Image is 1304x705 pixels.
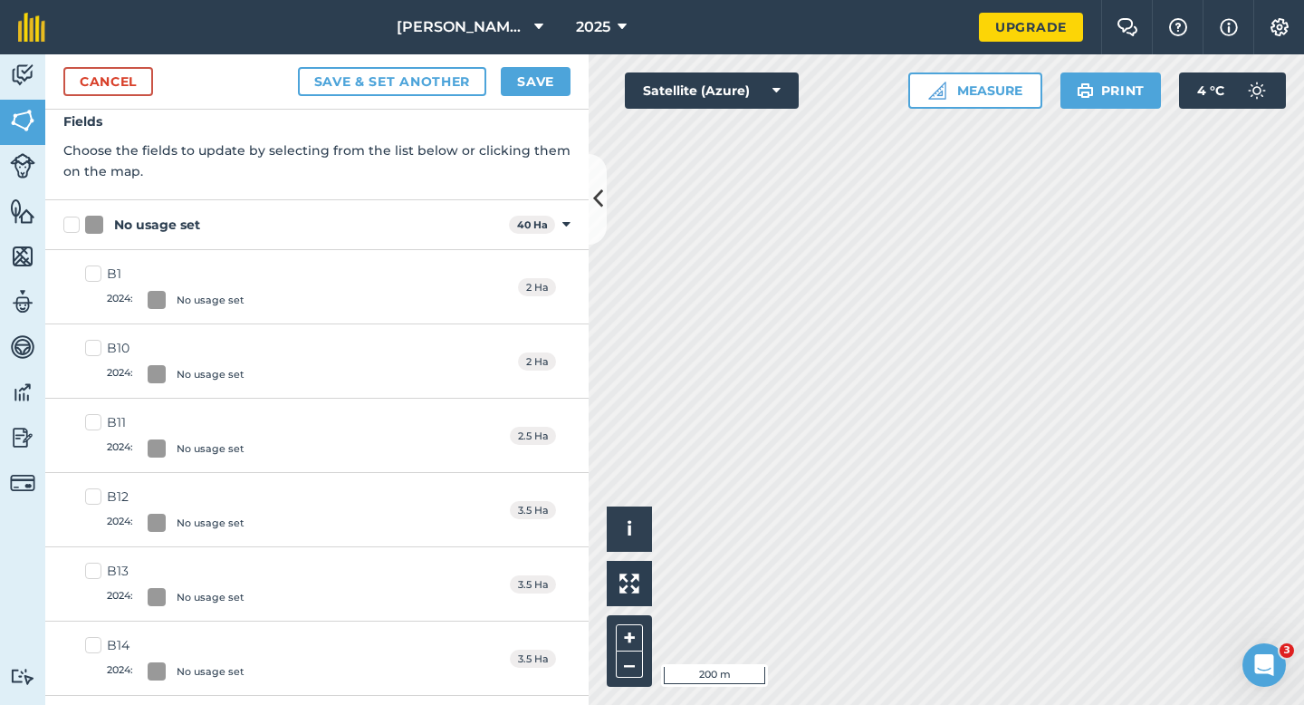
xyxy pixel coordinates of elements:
div: B13 [107,562,244,581]
span: 3 [1280,643,1294,658]
div: No usage set [177,664,244,680]
span: 3.5 Ha [510,501,556,520]
span: 2024 : [107,365,133,383]
a: Cancel [63,67,153,96]
img: svg+xml;base64,PHN2ZyB4bWxucz0iaHR0cDovL3d3dy53My5vcmcvMjAwMC9zdmciIHdpZHRoPSI1NiIgaGVpZ2h0PSI2MC... [10,198,35,225]
span: 2024 : [107,588,133,606]
div: No usage set [114,216,200,235]
button: Print [1060,72,1162,109]
img: svg+xml;base64,PD94bWwgdmVyc2lvbj0iMS4wIiBlbmNvZGluZz0idXRmLTgiPz4KPCEtLSBHZW5lcmF0b3I6IEFkb2JlIE... [10,62,35,89]
button: Satellite (Azure) [625,72,799,109]
span: 2024 : [107,291,133,309]
img: svg+xml;base64,PD94bWwgdmVyc2lvbj0iMS4wIiBlbmNvZGluZz0idXRmLTgiPz4KPCEtLSBHZW5lcmF0b3I6IEFkb2JlIE... [1239,72,1275,109]
span: 2024 : [107,439,133,458]
span: 2 Ha [518,278,556,297]
img: svg+xml;base64,PD94bWwgdmVyc2lvbj0iMS4wIiBlbmNvZGluZz0idXRmLTgiPz4KPCEtLSBHZW5lcmF0b3I6IEFkb2JlIE... [10,333,35,361]
img: svg+xml;base64,PD94bWwgdmVyc2lvbj0iMS4wIiBlbmNvZGluZz0idXRmLTgiPz4KPCEtLSBHZW5lcmF0b3I6IEFkb2JlIE... [10,379,35,406]
span: 3.5 Ha [510,650,556,669]
span: 2.5 Ha [510,427,556,446]
img: Ruler icon [928,82,946,100]
img: svg+xml;base64,PD94bWwgdmVyc2lvbj0iMS4wIiBlbmNvZGluZz0idXRmLTgiPz4KPCEtLSBHZW5lcmF0b3I6IEFkb2JlIE... [10,153,35,179]
span: 4 ° C [1197,72,1224,109]
span: 2024 : [107,662,133,681]
iframe: Intercom live chat [1242,643,1286,687]
img: fieldmargin Logo [18,13,45,42]
button: – [616,652,643,678]
div: No usage set [177,293,244,308]
div: B12 [107,488,244,507]
img: svg+xml;base64,PD94bWwgdmVyc2lvbj0iMS4wIiBlbmNvZGluZz0idXRmLTgiPz4KPCEtLSBHZW5lcmF0b3I6IEFkb2JlIE... [10,288,35,315]
img: svg+xml;base64,PD94bWwgdmVyc2lvbj0iMS4wIiBlbmNvZGluZz0idXRmLTgiPz4KPCEtLSBHZW5lcmF0b3I6IEFkb2JlIE... [10,668,35,685]
img: svg+xml;base64,PHN2ZyB4bWxucz0iaHR0cDovL3d3dy53My5vcmcvMjAwMC9zdmciIHdpZHRoPSIxNyIgaGVpZ2h0PSIxNy... [1220,16,1238,38]
img: svg+xml;base64,PHN2ZyB4bWxucz0iaHR0cDovL3d3dy53My5vcmcvMjAwMC9zdmciIHdpZHRoPSI1NiIgaGVpZ2h0PSI2MC... [10,107,35,134]
span: 2025 [576,16,610,38]
div: No usage set [177,516,244,531]
div: No usage set [177,590,244,605]
img: A cog icon [1269,18,1290,36]
button: Save [501,67,570,96]
button: 4 °C [1179,72,1286,109]
img: Two speech bubbles overlapping with the left bubble in the forefront [1117,18,1138,36]
button: Measure [908,72,1042,109]
a: Upgrade [979,13,1083,42]
img: svg+xml;base64,PD94bWwgdmVyc2lvbj0iMS4wIiBlbmNvZGluZz0idXRmLTgiPz4KPCEtLSBHZW5lcmF0b3I6IEFkb2JlIE... [10,470,35,496]
h4: Fields [63,111,570,131]
div: No usage set [177,441,244,457]
div: No usage set [177,367,244,382]
img: svg+xml;base64,PHN2ZyB4bWxucz0iaHR0cDovL3d3dy53My5vcmcvMjAwMC9zdmciIHdpZHRoPSIxOSIgaGVpZ2h0PSIyNC... [1077,80,1094,101]
div: B14 [107,636,244,655]
strong: 40 Ha [517,218,548,231]
span: [PERSON_NAME] Cropping LTD [397,16,527,38]
span: 2 Ha [518,352,556,372]
span: i [627,517,632,540]
button: Save & set another [298,67,487,96]
img: svg+xml;base64,PHN2ZyB4bWxucz0iaHR0cDovL3d3dy53My5vcmcvMjAwMC9zdmciIHdpZHRoPSI1NiIgaGVpZ2h0PSI2MC... [10,243,35,270]
img: Four arrows, one pointing top left, one top right, one bottom right and the last bottom left [619,574,639,594]
span: 2024 : [107,514,133,532]
div: B10 [107,339,244,358]
div: B11 [107,413,244,432]
button: i [607,507,652,552]
button: + [616,624,643,652]
p: Choose the fields to update by selecting from the list below or clicking them on the map. [63,140,570,181]
div: B1 [107,265,244,284]
span: 3.5 Ha [510,575,556,594]
img: A question mark icon [1167,18,1189,36]
img: svg+xml;base64,PD94bWwgdmVyc2lvbj0iMS4wIiBlbmNvZGluZz0idXRmLTgiPz4KPCEtLSBHZW5lcmF0b3I6IEFkb2JlIE... [10,424,35,451]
